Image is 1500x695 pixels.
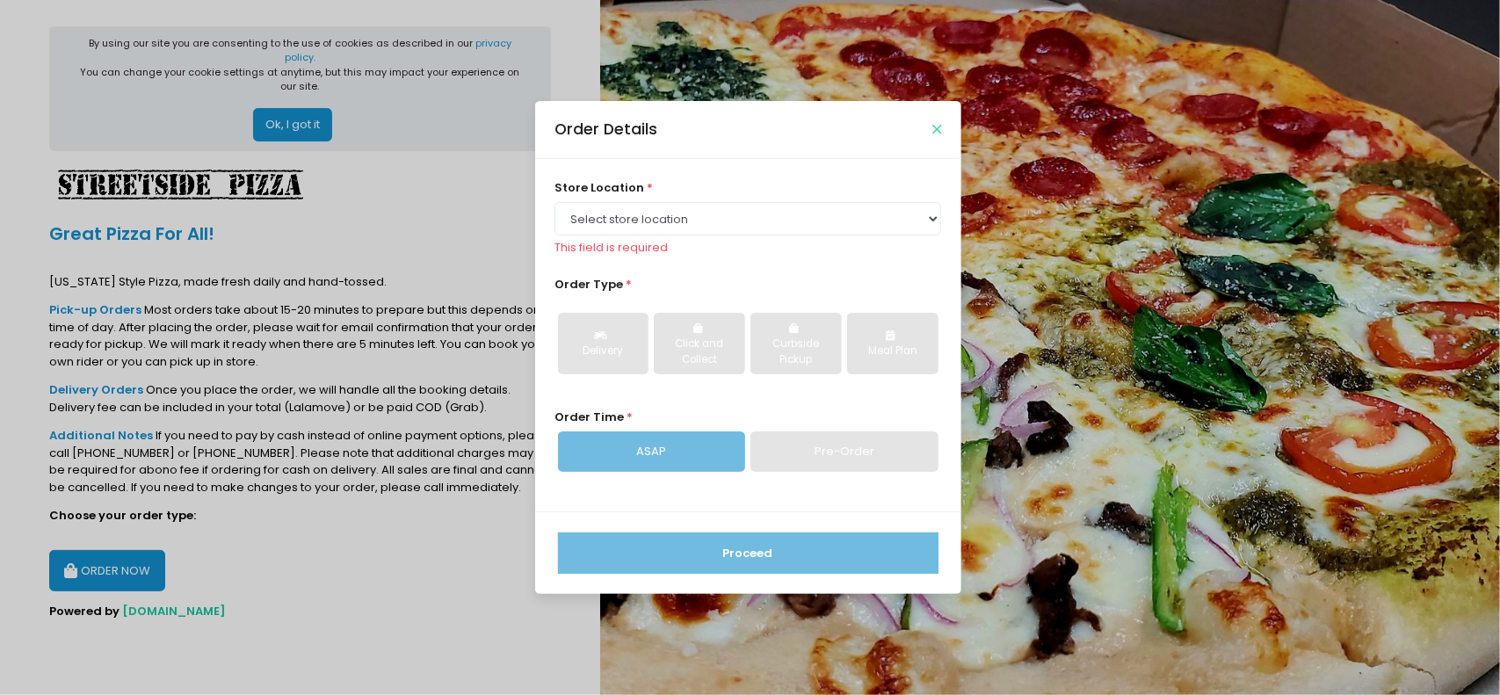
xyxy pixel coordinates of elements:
button: Proceed [558,532,938,575]
div: Curbside Pickup [763,337,829,367]
div: Click and Collect [666,337,732,367]
div: Delivery [570,344,636,359]
button: Close [932,125,941,134]
button: Curbside Pickup [750,313,841,374]
span: Order Time [554,409,624,425]
span: store location [554,179,644,196]
div: This field is required [554,239,941,257]
button: Meal Plan [847,313,938,374]
button: Delivery [558,313,649,374]
button: Click and Collect [654,313,744,374]
span: Order Type [554,276,623,293]
div: Order Details [554,118,657,141]
div: Meal Plan [859,344,925,359]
